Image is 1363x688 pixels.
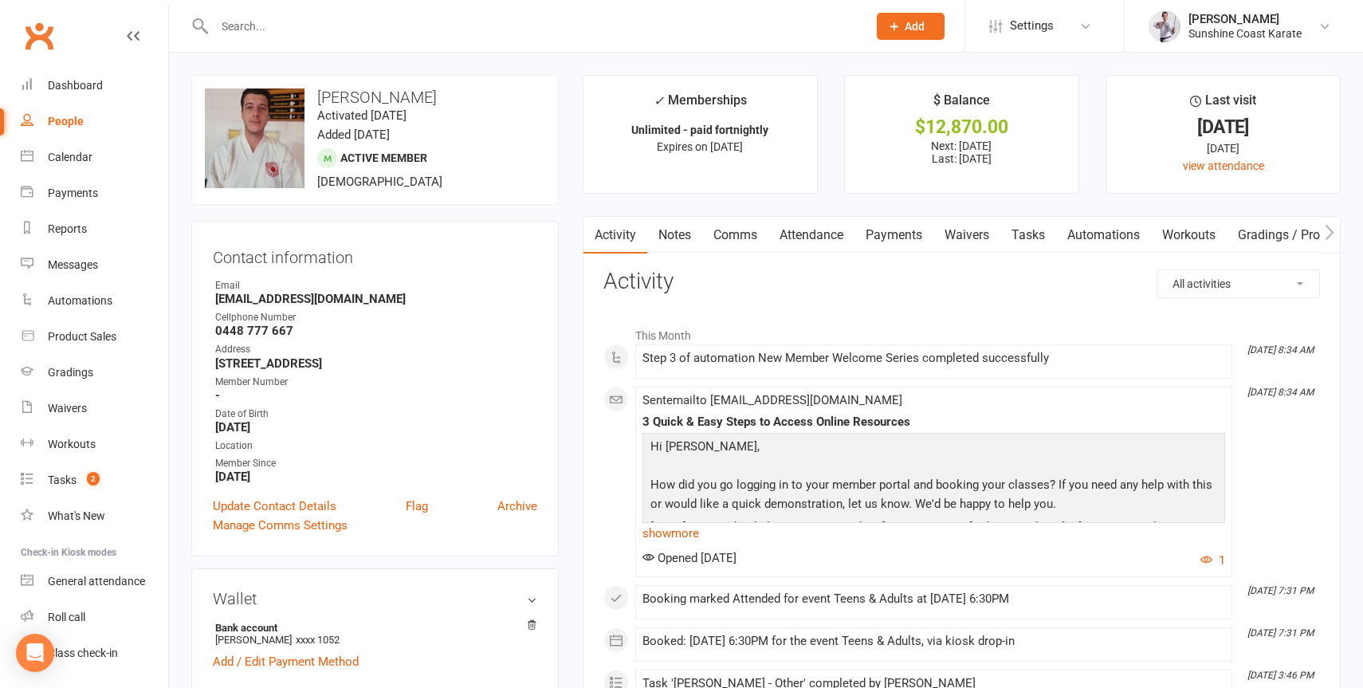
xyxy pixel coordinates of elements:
span: Sent email to [EMAIL_ADDRESS][DOMAIN_NAME] [642,393,902,407]
a: Waivers [21,391,168,427]
a: Messages [21,247,168,283]
strong: [DATE] [215,470,537,484]
div: Address [215,342,537,357]
div: Gradings [48,366,93,379]
a: Class kiosk mode [21,635,168,671]
div: Dashboard [48,79,103,92]
a: Activity [583,217,647,254]
div: Waivers [48,402,87,415]
i: [DATE] 8:34 AM [1247,344,1314,356]
div: Booked: [DATE] 6:30PM for the event Teens & Adults, via kiosk drop-in [642,635,1225,648]
h3: Contact information [213,242,537,266]
a: Automations [1056,217,1151,254]
div: [DATE] [1121,140,1326,157]
a: Workouts [1151,217,1227,254]
span: Settings [1010,8,1054,44]
div: Member Since [215,456,537,471]
div: Messages [48,258,98,271]
div: Sunshine Coast Karate [1188,26,1302,41]
img: thumb_image1623729628.png [1149,10,1180,42]
div: Workouts [48,438,96,450]
i: [DATE] 7:31 PM [1247,627,1314,639]
div: Automations [48,294,112,307]
div: Roll call [48,611,85,623]
strong: [EMAIL_ADDRESS][DOMAIN_NAME] [215,292,537,306]
div: Booking marked Attended for event Teens & Adults at [DATE] 6:30PM [642,592,1225,606]
div: Member Number [215,375,537,390]
strong: 0448 777 667 [215,324,537,338]
a: Attendance [768,217,854,254]
a: Gradings [21,355,168,391]
a: General attendance kiosk mode [21,564,168,600]
div: Memberships [654,90,747,120]
i: ✓ [654,93,664,108]
div: Payments [48,187,98,199]
a: Flag [406,497,428,516]
a: Archive [497,497,537,516]
span: [DATE], I wanted to help you join our online [PERSON_NAME]. There is a lot of information on this... [650,520,1207,553]
a: view attendance [1183,159,1264,172]
h3: Activity [603,269,1320,294]
div: [DATE] [1121,119,1326,136]
span: xxxx 1052 [296,634,340,646]
h3: [PERSON_NAME] [205,88,545,106]
a: Update Contact Details [213,497,336,516]
div: Reports [48,222,87,235]
div: $12,870.00 [859,119,1064,136]
div: $ Balance [933,90,990,119]
strong: [DATE] [215,420,537,434]
div: Product Sales [48,330,116,343]
a: show more [642,522,1225,545]
div: Tasks [48,474,77,486]
div: People [48,115,84,128]
a: Notes [647,217,702,254]
span: [DEMOGRAPHIC_DATA] [317,175,442,189]
div: 3 Quick & Easy Steps to Access Online Resources [642,415,1225,429]
div: Cellphone Number [215,310,537,325]
div: Calendar [48,151,92,163]
time: Activated [DATE] [317,108,407,123]
a: Add / Edit Payment Method [213,652,359,671]
i: [DATE] 3:46 PM [1247,670,1314,681]
div: [PERSON_NAME] [1188,12,1302,26]
a: Manage Comms Settings [213,516,348,535]
a: Product Sales [21,319,168,355]
div: Email [215,278,537,293]
a: Comms [702,217,768,254]
a: Clubworx [19,16,59,56]
span: Add [905,20,925,33]
strong: Bank account [215,622,529,634]
a: Tasks [1000,217,1056,254]
div: General attendance [48,575,145,588]
div: Last visit [1190,90,1256,119]
a: Dashboard [21,68,168,104]
a: Payments [854,217,933,254]
a: Reports [21,211,168,247]
i: [DATE] 7:31 PM [1247,585,1314,596]
p: Hi [PERSON_NAME] [646,437,1221,517]
input: Search... [210,15,856,37]
span: 2 [87,472,100,486]
a: What's New [21,498,168,534]
i: [DATE] 8:34 AM [1247,387,1314,398]
a: Waivers [933,217,1000,254]
a: Workouts [21,427,168,462]
time: Added [DATE] [317,128,390,142]
div: Date of Birth [215,407,537,422]
div: Open Intercom Messenger [16,634,54,672]
a: Calendar [21,140,168,175]
li: [PERSON_NAME] [213,619,537,648]
a: Tasks 2 [21,462,168,498]
a: Roll call [21,600,168,635]
a: People [21,104,168,140]
strong: Unlimited - paid fortnightly [631,124,768,136]
div: Location [215,438,537,454]
div: What's New [48,509,105,522]
a: Automations [21,283,168,319]
p: Next: [DATE] Last: [DATE] [859,140,1064,165]
strong: - [215,388,537,403]
img: image1657787174.png [205,88,304,188]
span: Expires on [DATE] [657,140,743,153]
strong: [STREET_ADDRESS] [215,356,537,371]
div: Step 3 of automation New Member Welcome Series completed successfully [642,352,1225,365]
